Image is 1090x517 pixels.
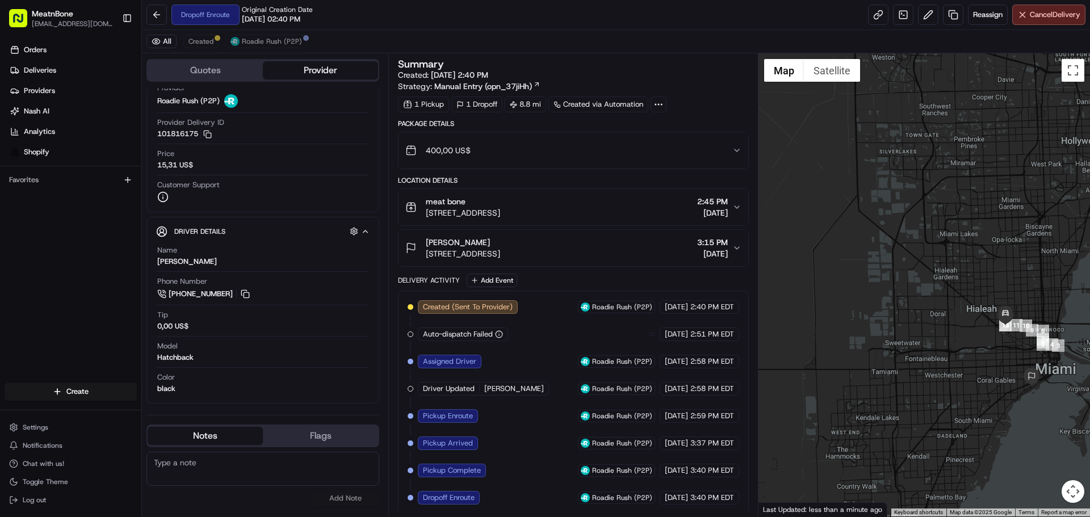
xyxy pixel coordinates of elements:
[950,509,1012,515] span: Map data ©2025 Google
[426,207,500,218] span: [STREET_ADDRESS]
[30,73,187,85] input: Clear
[24,45,47,55] span: Orders
[157,257,217,267] div: [PERSON_NAME]
[398,119,748,128] div: Package Details
[157,321,188,331] div: 0,00 US$
[399,132,748,169] button: 400,00 US$
[5,123,141,141] a: Analytics
[107,223,182,234] span: API Documentation
[697,196,728,207] span: 2:45 PM
[23,495,46,505] span: Log out
[157,180,220,190] span: Customer Support
[581,411,590,421] img: roadie-logo-v2.jpg
[423,493,475,503] span: Dropoff Enroute
[592,493,652,502] span: Roadie Rush (P2P)
[11,45,207,64] p: Welcome 👋
[398,69,488,81] span: Created:
[423,329,493,339] span: Auto-dispatch Failed
[665,302,688,312] span: [DATE]
[24,108,44,129] img: 1755196953914-cd9d9cba-b7f7-46ee-b6f5-75ff69acacf5
[423,411,473,421] span: Pickup Enroute
[1020,320,1032,332] div: 10
[148,427,263,445] button: Notes
[146,35,177,48] button: All
[434,81,540,92] a: Manual Entry (opn_37jiHh)
[5,438,137,453] button: Notifications
[10,148,19,157] img: Shopify logo
[665,411,688,421] span: [DATE]
[157,276,207,287] span: Phone Number
[230,37,240,46] img: roadie-logo-v2.jpg
[505,96,546,112] div: 8.8 mi
[24,65,56,75] span: Deliveries
[11,148,76,157] div: Past conversations
[23,423,48,432] span: Settings
[157,245,177,255] span: Name
[23,459,64,468] span: Chat with us!
[7,218,91,239] a: 📗Knowledge Base
[5,474,137,490] button: Toggle Theme
[157,149,174,159] span: Price
[94,176,98,185] span: •
[399,230,748,266] button: [PERSON_NAME][STREET_ADDRESS]3:15 PM[DATE]
[24,86,55,96] span: Providers
[426,196,466,207] span: meat bone
[51,120,156,129] div: We're available if you need us!
[451,96,502,112] div: 1 Dropoff
[23,441,62,450] span: Notifications
[592,302,652,312] span: Roadie Rush (P2P)
[894,508,943,516] button: Keyboard shortcuts
[426,248,500,259] span: [STREET_ADDRESS]
[581,357,590,366] img: roadie-logo-v2.jpg
[5,419,137,435] button: Settings
[581,493,590,502] img: roadie-logo-v2.jpg
[32,8,73,19] button: MeatnBone
[224,94,238,108] img: roadie-logo-v2.jpg
[581,466,590,475] img: roadie-logo-v2.jpg
[665,356,688,367] span: [DATE]
[11,11,34,34] img: Nash
[157,352,194,363] div: Hatchback
[35,176,92,185] span: [PERSON_NAME]
[398,81,540,92] div: Strategy:
[423,384,475,394] span: Driver Updated
[157,341,178,351] span: Model
[157,288,251,300] a: [PHONE_NUMBER]
[665,465,688,476] span: [DATE]
[973,10,1003,20] span: Reassign
[758,502,887,516] div: Last Updated: less than a minute ago
[764,59,804,82] button: Show street map
[174,227,225,236] span: Driver Details
[5,143,141,161] a: Shopify
[690,302,734,312] span: 2:40 PM EDT
[581,302,590,312] img: roadie-logo-v2.jpg
[157,310,168,320] span: Tip
[225,35,307,48] button: Roadie Rush (P2P)
[1018,509,1034,515] a: Terms (opens in new tab)
[398,96,449,112] div: 1 Pickup
[592,466,652,475] span: Roadie Rush (P2P)
[423,465,481,476] span: Pickup Complete
[697,237,728,248] span: 3:15 PM
[5,171,137,189] div: Favorites
[24,127,55,137] span: Analytics
[24,147,49,157] span: Shopify
[242,5,313,14] span: Original Creation Date
[426,145,471,156] span: 400,00 US$
[1046,338,1058,351] div: 4
[5,5,118,32] button: MeatnBone[EMAIL_ADDRESS][DOMAIN_NAME]
[23,176,32,186] img: 1736555255976-a54dd68f-1ca7-489b-9aae-adbdc363a1c4
[66,386,89,397] span: Create
[188,37,213,46] span: Created
[592,439,652,448] span: Roadie Rush (P2P)
[5,102,141,120] a: Nash AI
[398,176,748,185] div: Location Details
[23,223,87,234] span: Knowledge Base
[761,502,799,516] a: Open this area in Google Maps (opens a new window)
[804,59,860,82] button: Show satellite imagery
[690,384,734,394] span: 2:58 PM EDT
[434,81,532,92] span: Manual Entry (opn_37jiHh)
[761,502,799,516] img: Google
[157,384,175,394] div: black
[169,289,233,299] span: [PHONE_NUMBER]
